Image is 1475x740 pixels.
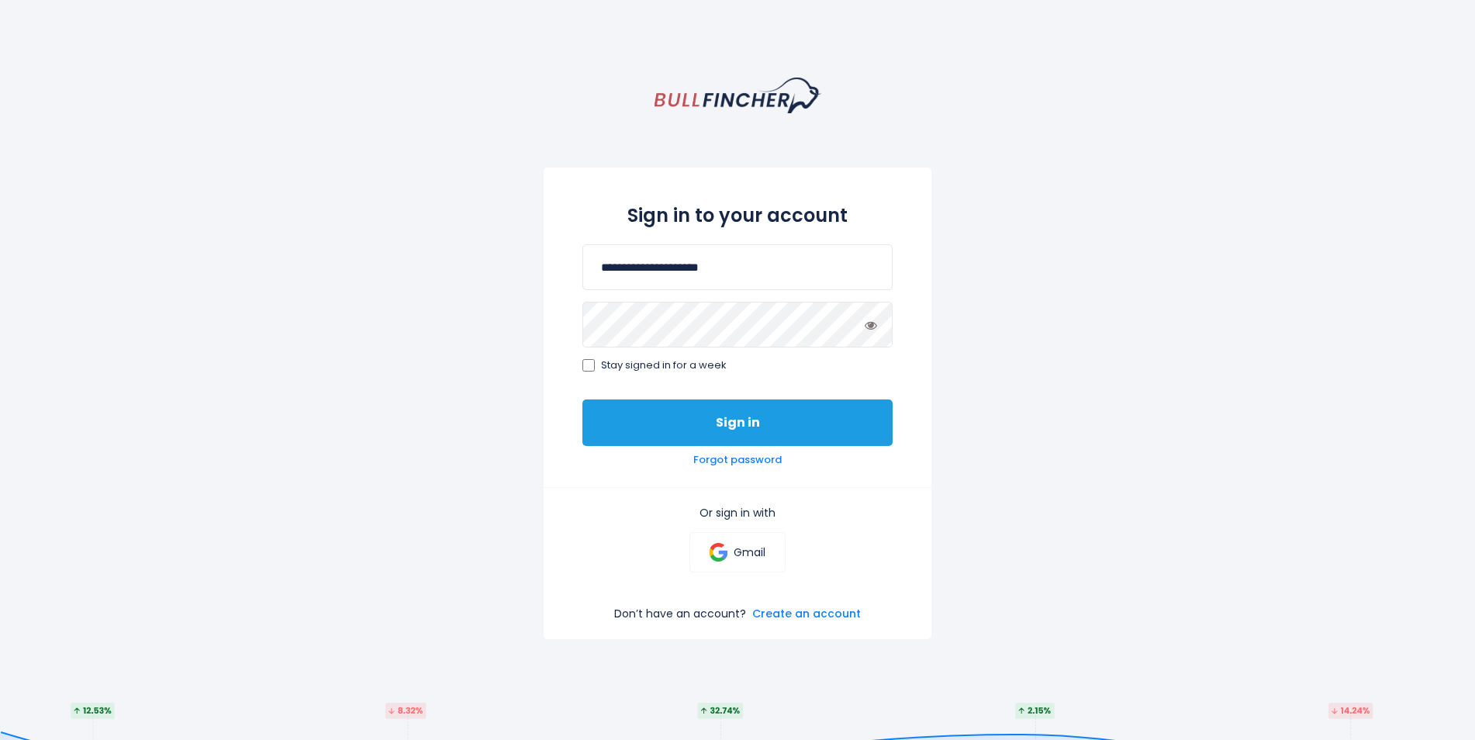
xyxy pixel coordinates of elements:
a: Gmail [689,532,785,572]
input: Stay signed in for a week [582,359,595,372]
a: homepage [655,78,821,113]
p: Gmail [734,545,765,559]
a: Forgot password [693,454,782,467]
a: Create an account [752,607,861,621]
p: Or sign in with [582,506,893,520]
button: Sign in [582,399,893,446]
p: Don’t have an account? [614,607,746,621]
h2: Sign in to your account [582,202,893,229]
span: Stay signed in for a week [601,359,727,372]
